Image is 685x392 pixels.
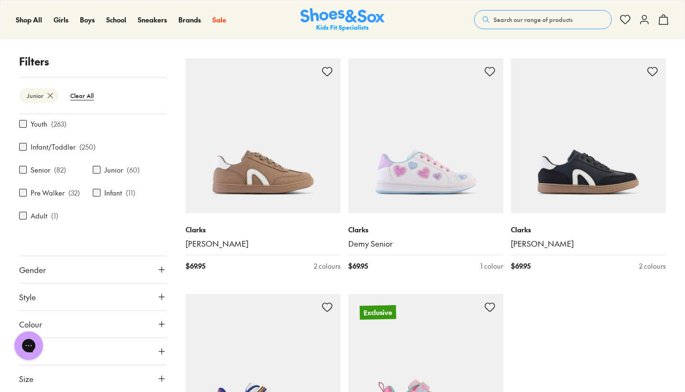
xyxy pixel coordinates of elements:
span: $ 69.95 [511,261,530,271]
span: Size [19,373,33,384]
button: Gender [19,256,166,283]
span: Sale [212,15,226,24]
span: Shop All [16,15,42,24]
span: Gender [19,264,46,275]
button: Price [19,338,166,365]
span: $ 69.95 [186,261,205,271]
a: School [106,15,126,25]
a: Shoes & Sox [300,8,385,32]
span: Search our range of products [494,15,573,24]
p: Exclusive [360,305,396,320]
span: Boys [80,15,95,24]
p: ( 82 ) [54,165,66,175]
p: Filters [19,54,166,69]
a: [PERSON_NAME] [186,239,341,249]
button: Colour [19,311,166,338]
p: ( 1 ) [51,211,58,221]
a: Sneakers [138,15,167,25]
label: Infant [104,188,122,198]
btn: Junior [19,88,59,103]
p: ( 60 ) [127,165,140,175]
label: Senior [31,165,50,175]
div: 2 colours [314,261,341,271]
a: Sale [212,15,226,25]
a: Boys [80,15,95,25]
button: Style [19,283,166,310]
span: School [106,15,126,24]
span: Brands [178,15,201,24]
span: Colour [19,318,42,330]
p: ( 263 ) [51,119,66,129]
label: Pre Walker [31,188,65,198]
p: Clarks [186,225,341,235]
label: Infant/Toddler [31,142,76,152]
button: Size [19,365,166,392]
p: ( 32 ) [68,188,80,198]
div: 1 colour [480,261,503,271]
a: Demy Senior [348,239,503,249]
span: Sneakers [138,15,167,24]
p: ( 11 ) [126,188,135,198]
a: Shop All [16,15,42,25]
div: 2 colours [639,261,666,271]
p: Clarks [511,225,666,235]
span: Girls [54,15,68,24]
button: Search our range of products [474,10,612,29]
iframe: Gorgias live chat messenger [10,328,48,363]
span: Style [19,291,36,303]
p: Clarks [348,225,503,235]
span: $ 69.95 [348,261,368,271]
label: Adult [31,211,47,221]
a: [PERSON_NAME] [511,239,666,249]
a: Girls [54,15,68,25]
label: Junior [104,165,123,175]
p: ( 250 ) [79,142,96,152]
a: Brands [178,15,201,25]
label: Youth [31,119,47,129]
img: SNS_Logo_Responsive.svg [300,8,385,32]
btn: Clear All [63,87,101,104]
